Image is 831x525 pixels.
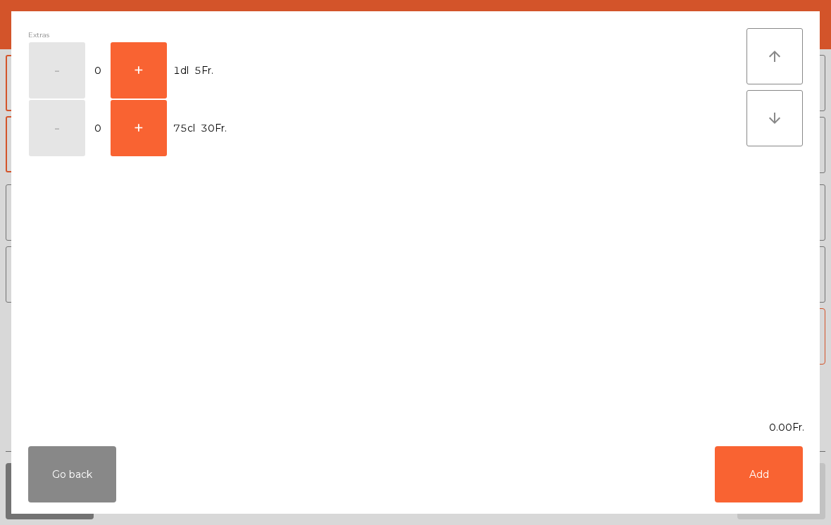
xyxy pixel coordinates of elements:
span: 5Fr. [194,61,213,80]
span: 1dl [173,61,189,80]
button: + [111,42,167,99]
i: arrow_downward [766,110,783,127]
button: + [111,100,167,156]
span: 30Fr. [201,119,227,138]
span: 0 [87,119,109,138]
button: Go back [28,446,116,502]
div: 0.00Fr. [11,420,820,435]
span: 75cl [173,119,195,138]
button: arrow_downward [746,90,803,146]
i: arrow_upward [766,48,783,65]
div: Extras [28,28,746,42]
button: arrow_upward [746,28,803,84]
button: Add [715,446,803,502]
span: 0 [87,61,109,80]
